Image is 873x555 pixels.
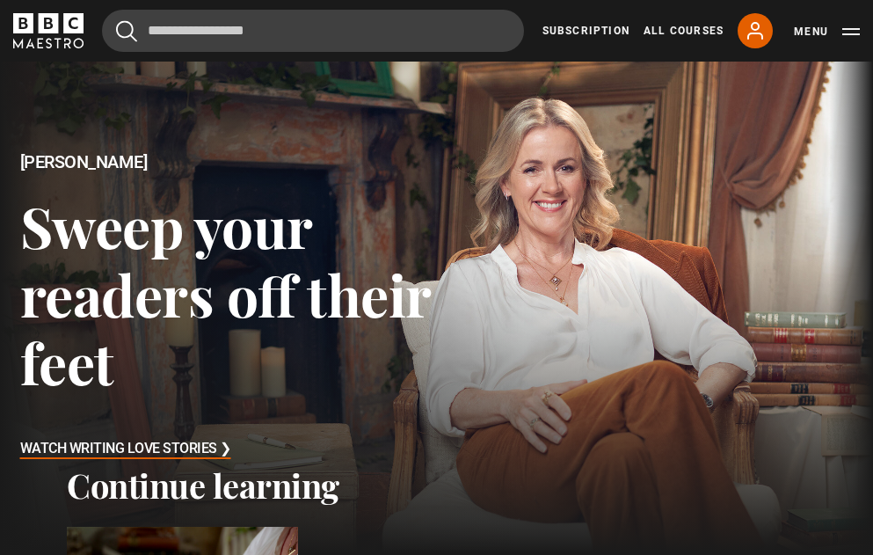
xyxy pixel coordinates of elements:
h2: [PERSON_NAME] [20,152,437,172]
h2: Continue learning [67,465,806,506]
a: Subscription [542,23,629,39]
h3: Sweep your readers off their feet [20,192,437,396]
button: Toggle navigation [794,23,860,40]
svg: BBC Maestro [13,13,84,48]
button: Submit the search query [116,20,137,42]
a: All Courses [644,23,724,39]
input: Search [102,10,524,52]
h3: Watch Writing Love Stories ❯ [20,436,231,463]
